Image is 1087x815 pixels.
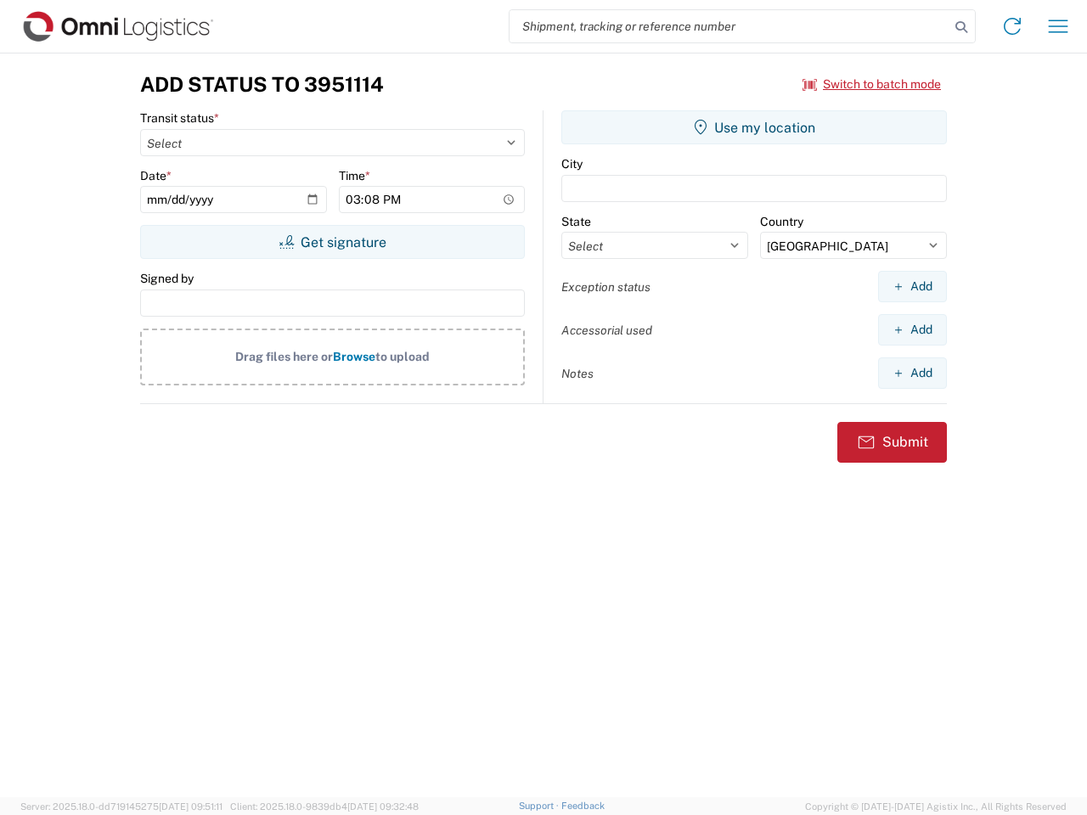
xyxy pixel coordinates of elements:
label: Exception status [561,279,651,295]
span: [DATE] 09:51:11 [159,801,222,812]
label: Signed by [140,271,194,286]
label: Date [140,168,172,183]
a: Support [519,801,561,811]
label: Time [339,168,370,183]
button: Add [878,314,947,346]
h3: Add Status to 3951114 [140,72,384,97]
a: Feedback [561,801,605,811]
button: Add [878,357,947,389]
span: Server: 2025.18.0-dd719145275 [20,801,222,812]
label: Accessorial used [561,323,652,338]
span: Browse [333,350,375,363]
button: Use my location [561,110,947,144]
button: Add [878,271,947,302]
input: Shipment, tracking or reference number [510,10,949,42]
button: Submit [837,422,947,463]
span: Drag files here or [235,350,333,363]
label: Transit status [140,110,219,126]
span: Copyright © [DATE]-[DATE] Agistix Inc., All Rights Reserved [805,799,1067,814]
span: to upload [375,350,430,363]
label: Country [760,214,803,229]
button: Switch to batch mode [803,70,941,98]
button: Get signature [140,225,525,259]
span: [DATE] 09:32:48 [347,801,419,812]
label: State [561,214,591,229]
span: Client: 2025.18.0-9839db4 [230,801,419,812]
label: City [561,156,583,171]
label: Notes [561,366,594,381]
